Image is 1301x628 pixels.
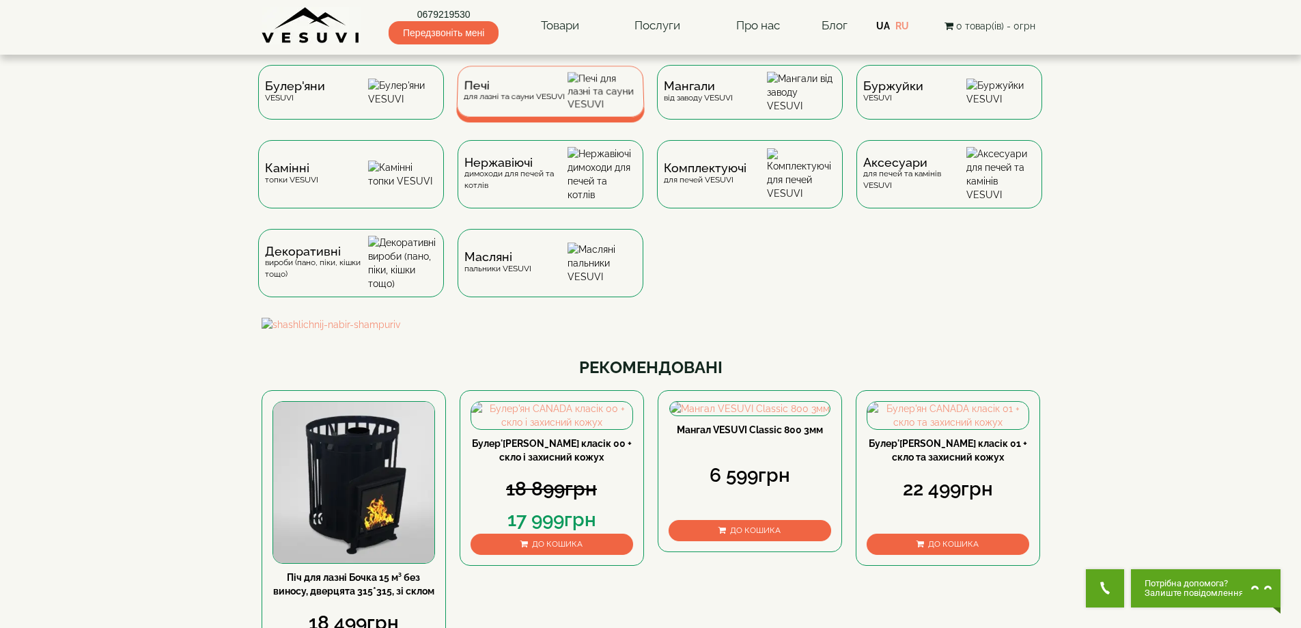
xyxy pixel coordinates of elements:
span: 0 товар(ів) - 0грн [956,21,1035,31]
button: До кошика [471,534,633,555]
span: Залиште повідомлення [1145,588,1244,598]
button: 0 товар(ів) - 0грн [940,18,1039,33]
div: VESUVI [265,81,325,103]
span: Потрібна допомога? [1145,579,1244,588]
span: Масляні [464,251,531,262]
a: Послуги [621,10,694,42]
span: До кошика [532,539,583,549]
img: Камінні топки VESUVI [368,161,437,188]
img: Нержавіючі димоходи для печей та котлів [568,147,636,202]
a: Мангаливід заводу VESUVI Мангали від заводу VESUVI [650,65,850,140]
div: топки VESUVI [265,163,318,185]
div: 18 899грн [471,476,633,503]
a: Блог [822,18,848,32]
a: БуржуйкиVESUVI Буржуйки VESUVI [850,65,1049,140]
span: Мангали [664,81,733,92]
span: Комплектуючі [664,163,746,174]
a: 0679219530 [389,8,499,21]
div: димоходи для печей та котлів [464,157,568,191]
div: 22 499грн [867,476,1029,503]
span: До кошика [730,525,781,535]
a: Булер'яниVESUVI Булер'яни VESUVI [251,65,451,140]
span: Печі [464,81,565,91]
a: RU [895,21,909,31]
img: Булер'ян CANADA класік 01 + скло та захисний кожух [867,402,1029,429]
img: Мангал VESUVI Classic 800 3мм [670,402,830,415]
a: Каміннітопки VESUVI Камінні топки VESUVI [251,140,451,229]
button: Get Call button [1086,569,1124,607]
span: До кошика [928,539,979,549]
div: від заводу VESUVI [664,81,733,103]
span: Буржуйки [863,81,923,92]
div: для печей VESUVI [664,163,746,185]
a: Аксесуаридля печей та камінів VESUVI Аксесуари для печей та камінів VESUVI [850,140,1049,229]
img: Декоративні вироби (пано, піки, кішки тощо) [368,236,437,290]
img: Булер'ян CANADA класік 00 + скло і захисний кожух [471,402,632,429]
img: Мангали від заводу VESUVI [767,72,836,113]
img: Масляні пальники VESUVI [568,243,636,284]
a: Про нас [723,10,794,42]
img: shashlichnij-nabir-shampuriv [262,318,1040,331]
div: VESUVI [863,81,923,103]
img: Аксесуари для печей та камінів VESUVI [966,147,1035,202]
span: Аксесуари [863,157,966,168]
div: для печей та камінів VESUVI [863,157,966,191]
a: Піч для лазні Бочка 15 м³ без виносу, дверцята 315*315, зі склом [273,572,434,597]
div: для лазні та сауни VESUVI [463,81,564,102]
a: Булер'[PERSON_NAME] класік 00 + скло і захисний кожух [472,438,632,463]
img: Буржуйки VESUVI [966,79,1035,106]
a: Мангал VESUVI Classic 800 3мм [677,424,823,435]
button: Chat button [1131,569,1281,607]
span: Камінні [265,163,318,174]
span: Нержавіючі [464,157,568,168]
span: Передзвоніть мені [389,21,499,44]
img: Булер'яни VESUVI [368,79,437,106]
a: UA [876,21,890,31]
a: Масляніпальники VESUVI Масляні пальники VESUVI [451,229,650,318]
img: Піч для лазні Бочка 15 м³ без виносу, дверцята 315*315, зі склом [273,402,434,563]
a: Декоративнівироби (пано, піки, кішки тощо) Декоративні вироби (пано, піки, кішки тощо) [251,229,451,318]
a: Нержавіючідимоходи для печей та котлів Нержавіючі димоходи для печей та котлів [451,140,650,229]
div: 17 999грн [471,506,633,534]
div: 6 599грн [669,462,831,489]
a: Товари [527,10,593,42]
img: Комплектуючі для печей VESUVI [767,148,836,200]
span: Булер'яни [265,81,325,92]
span: Декоративні [265,246,368,257]
img: Печі для лазні та сауни VESUVI [568,72,637,111]
a: Булер'[PERSON_NAME] класік 01 + скло та захисний кожух [869,438,1027,463]
button: До кошика [867,534,1029,555]
button: До кошика [669,520,831,541]
div: вироби (пано, піки, кішки тощо) [265,246,368,280]
a: Печідля лазні та сауни VESUVI Печі для лазні та сауни VESUVI [451,65,650,140]
a: Комплектуючідля печей VESUVI Комплектуючі для печей VESUVI [650,140,850,229]
img: Завод VESUVI [262,7,361,44]
div: пальники VESUVI [464,251,531,274]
